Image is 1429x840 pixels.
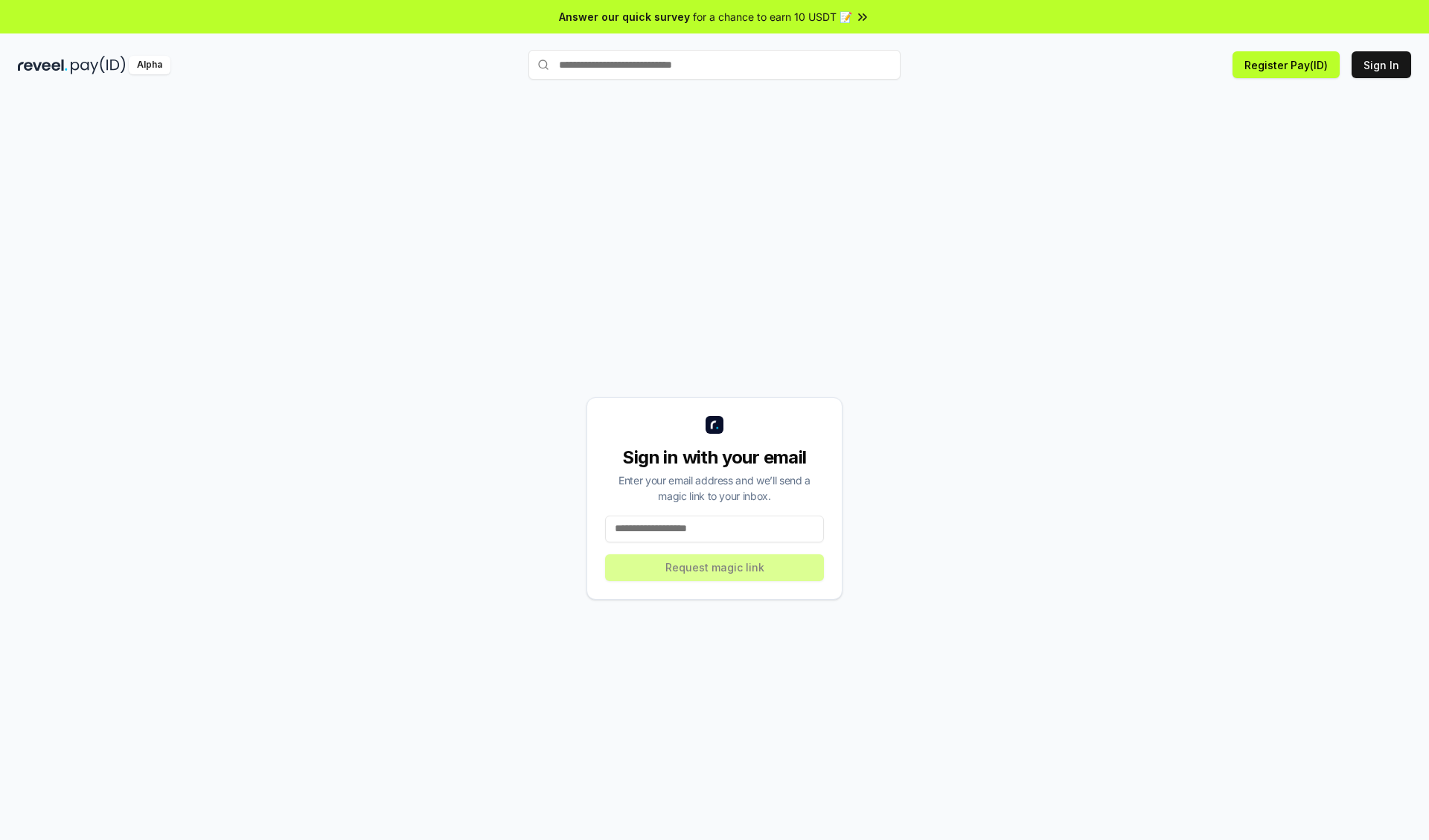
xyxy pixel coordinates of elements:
div: Sign in with your email [605,446,824,469]
div: Alpha [129,56,170,74]
img: logo_small [706,416,723,434]
span: Answer our quick survey [559,9,690,25]
button: Sign In [1352,51,1411,78]
span: for a chance to earn 10 USDT 📝 [693,9,852,25]
img: reveel_dark [18,56,68,74]
button: Register Pay(ID) [1233,51,1340,78]
div: Enter your email address and we’ll send a magic link to your inbox. [605,472,824,504]
img: pay_id [71,56,126,74]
